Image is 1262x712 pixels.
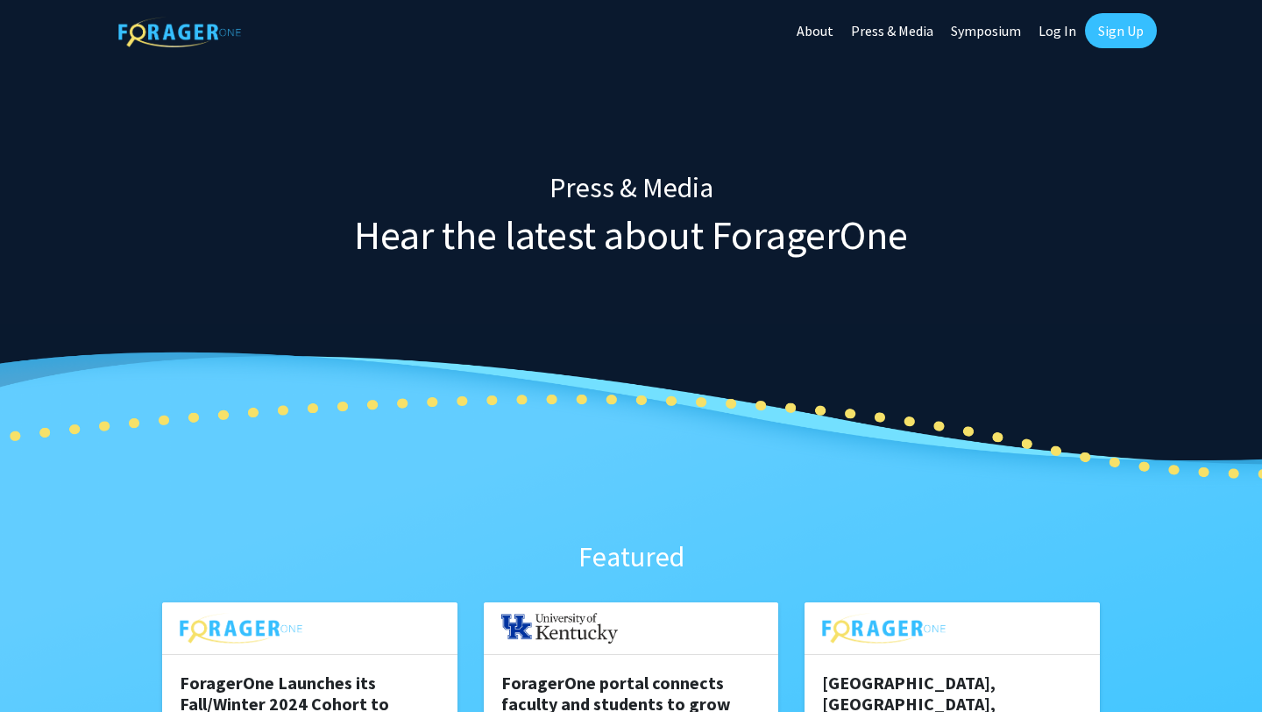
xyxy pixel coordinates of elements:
img: foragerone-logo.png [180,613,302,644]
h3: Featured [162,540,1100,573]
img: UKY.png [501,613,618,644]
img: ForagerOne Logo [118,17,241,47]
img: foragerone-logo.png [822,613,945,644]
h1: Hear the latest about ForagerOne [162,211,1100,260]
h3: Press & Media [162,171,1100,204]
iframe: Chat [1188,633,1249,699]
